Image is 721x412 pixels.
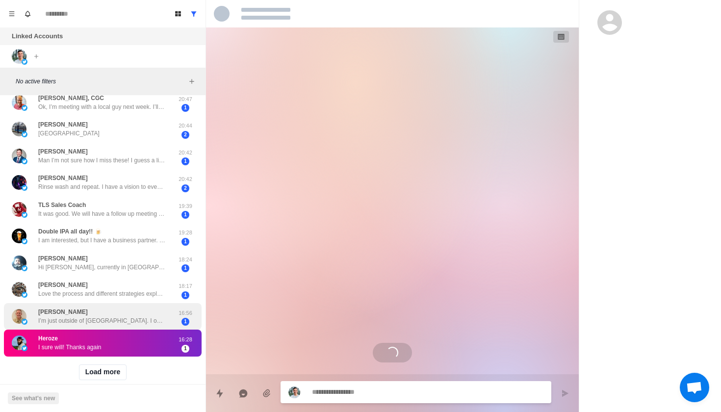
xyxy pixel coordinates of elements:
[170,6,186,22] button: Board View
[12,31,63,41] p: Linked Accounts
[12,149,26,163] img: picture
[12,282,26,297] img: picture
[22,265,27,271] img: picture
[12,175,26,190] img: picture
[173,335,198,344] p: 16:28
[38,103,166,111] p: Ok, I’m meeting with a local guy next week. I’ll keep this in mind.
[257,384,277,403] button: Add media
[38,156,166,165] p: Man I’m not sure how I miss these! I guess a little bit of everything. I know that’s not much to ...
[12,202,26,217] img: picture
[30,51,42,62] button: Add account
[173,229,198,237] p: 19:28
[38,281,88,289] p: [PERSON_NAME]
[12,122,26,136] img: picture
[181,238,189,246] span: 1
[173,95,198,103] p: 20:47
[22,158,27,164] img: picture
[181,291,189,299] span: 1
[38,120,88,129] p: [PERSON_NAME]
[22,185,27,191] img: picture
[181,211,189,219] span: 1
[181,318,189,326] span: 1
[38,254,88,263] p: [PERSON_NAME]
[20,6,35,22] button: Notifications
[38,308,88,316] p: [PERSON_NAME]
[79,364,127,380] button: Load more
[288,386,300,398] img: picture
[22,105,27,111] img: picture
[173,282,198,290] p: 18:17
[181,264,189,272] span: 1
[181,131,189,139] span: 2
[22,292,27,298] img: picture
[22,59,27,65] img: picture
[680,373,709,402] div: Open chat
[8,392,59,404] button: See what's new
[38,236,166,245] p: I am interested, but I have a business partner. I think we have a current issue where we cannot s...
[38,94,104,103] p: [PERSON_NAME], CGC
[4,6,20,22] button: Menu
[22,345,27,351] img: picture
[38,343,102,352] p: I sure will! Thanks again
[38,263,166,272] p: Hi [PERSON_NAME], currently in [GEOGRAPHIC_DATA]
[38,227,102,236] p: Double IPA all day!! 🍺
[210,384,230,403] button: Quick replies
[12,49,26,64] img: picture
[181,157,189,165] span: 1
[173,256,198,264] p: 18:24
[12,256,26,270] img: picture
[186,6,202,22] button: Show all conversations
[38,316,166,325] p: I’m just outside of [GEOGRAPHIC_DATA]. I owned a franchise and lost everything. Walked away. Star...
[181,345,189,353] span: 1
[38,129,100,138] p: [GEOGRAPHIC_DATA]
[181,184,189,192] span: 2
[16,77,186,86] p: No active filters
[233,384,253,403] button: Reply with AI
[22,131,27,137] img: picture
[12,95,26,110] img: picture
[38,201,86,209] p: TLS Sales Coach
[38,147,88,156] p: [PERSON_NAME]
[186,76,198,87] button: Add filters
[173,122,198,130] p: 20:44
[38,289,166,298] p: Love the process and different strategies explained to get financed and even options with $0 out ...
[173,309,198,317] p: 16:56
[38,182,166,191] p: Rinse wash and repeat. I have a vision to eventually buy a [DEMOGRAPHIC_DATA] building for my [DE...
[555,384,575,403] button: Send message
[38,209,166,218] p: It was good. We will have a follow up meeting [DATE] at 2.
[12,309,26,324] img: picture
[173,202,198,210] p: 19:39
[22,212,27,218] img: picture
[173,149,198,157] p: 20:42
[181,104,189,112] span: 1
[38,174,88,182] p: [PERSON_NAME]
[12,335,26,350] img: picture
[22,319,27,325] img: picture
[38,334,58,343] p: Heroze
[173,175,198,183] p: 20:42
[12,229,26,243] img: picture
[22,238,27,244] img: picture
